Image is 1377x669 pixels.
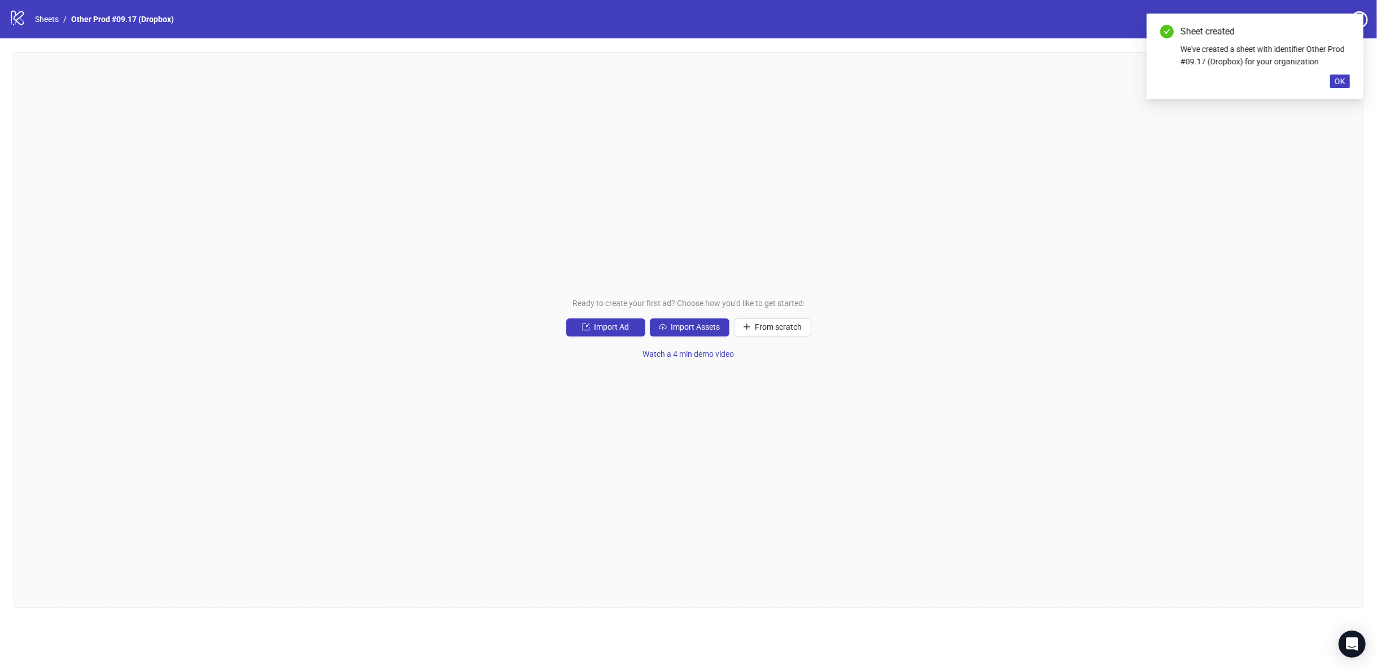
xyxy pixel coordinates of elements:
[1287,11,1347,29] a: Settings
[1181,43,1350,68] div: We've created a sheet with identifier Other Prod #09.17 (Dropbox) for your organization
[33,13,61,25] a: Sheets
[634,346,744,364] button: Watch a 4 min demo video
[1337,25,1350,37] a: Close
[566,318,645,336] button: Import Ad
[1160,25,1174,38] span: check-circle
[582,323,590,331] span: import
[63,13,67,25] li: /
[594,322,630,331] span: Import Ad
[743,323,751,331] span: plus
[69,13,176,25] a: Other Prod #09.17 (Dropbox)
[734,318,811,336] button: From scratch
[1330,75,1350,88] button: OK
[1339,631,1366,658] div: Open Intercom Messenger
[572,297,805,309] span: Ready to create your first ad? Choose how you'd like to get started:
[755,322,802,331] span: From scratch
[1181,25,1350,38] div: Sheet created
[643,349,735,358] span: Watch a 4 min demo video
[1335,77,1345,86] span: OK
[659,323,667,331] span: cloud-upload
[671,322,720,331] span: Import Assets
[650,318,729,336] button: Import Assets
[1351,11,1368,28] span: question-circle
